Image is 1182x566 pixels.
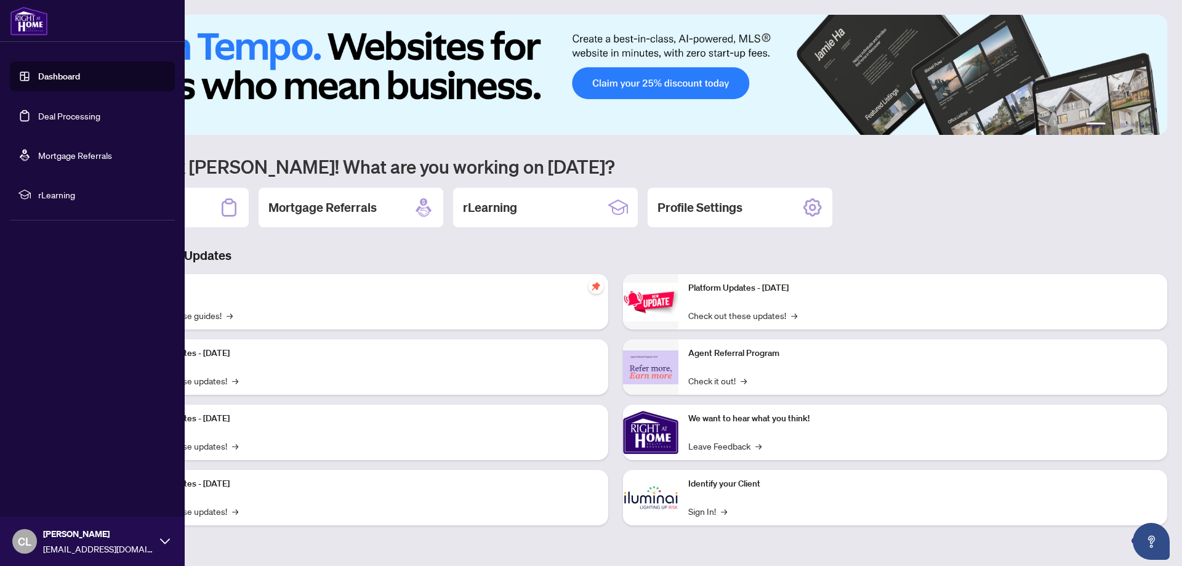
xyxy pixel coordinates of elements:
[38,150,112,161] a: Mortgage Referrals
[64,155,1167,178] h1: Welcome back [PERSON_NAME]! What are you working on [DATE]?
[232,439,238,453] span: →
[129,412,598,426] p: Platform Updates - [DATE]
[1086,123,1106,127] button: 1
[623,350,678,384] img: Agent Referral Program
[721,504,727,518] span: →
[688,439,762,453] a: Leave Feedback→
[688,374,747,387] a: Check it out!→
[129,281,598,295] p: Self-Help
[129,347,598,360] p: Platform Updates - [DATE]
[623,470,678,525] img: Identify your Client
[741,374,747,387] span: →
[688,412,1157,426] p: We want to hear what you think!
[623,405,678,460] img: We want to hear what you think!
[38,110,100,121] a: Deal Processing
[1130,123,1135,127] button: 4
[463,199,517,216] h2: rLearning
[688,347,1157,360] p: Agent Referral Program
[38,71,80,82] a: Dashboard
[623,283,678,321] img: Platform Updates - June 23, 2025
[232,374,238,387] span: →
[10,6,48,36] img: logo
[64,15,1167,135] img: Slide 0
[657,199,742,216] h2: Profile Settings
[18,533,31,550] span: CL
[1140,123,1145,127] button: 5
[268,199,377,216] h2: Mortgage Referrals
[688,477,1157,491] p: Identify your Client
[589,279,603,294] span: pushpin
[1111,123,1116,127] button: 2
[232,504,238,518] span: →
[1120,123,1125,127] button: 3
[38,188,166,201] span: rLearning
[688,281,1157,295] p: Platform Updates - [DATE]
[64,247,1167,264] h3: Brokerage & Industry Updates
[791,309,797,322] span: →
[755,439,762,453] span: →
[688,504,727,518] a: Sign In!→
[688,309,797,322] a: Check out these updates!→
[43,527,154,541] span: [PERSON_NAME]
[227,309,233,322] span: →
[1150,123,1155,127] button: 6
[129,477,598,491] p: Platform Updates - [DATE]
[1133,523,1170,560] button: Open asap
[43,542,154,556] span: [EMAIL_ADDRESS][DOMAIN_NAME]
